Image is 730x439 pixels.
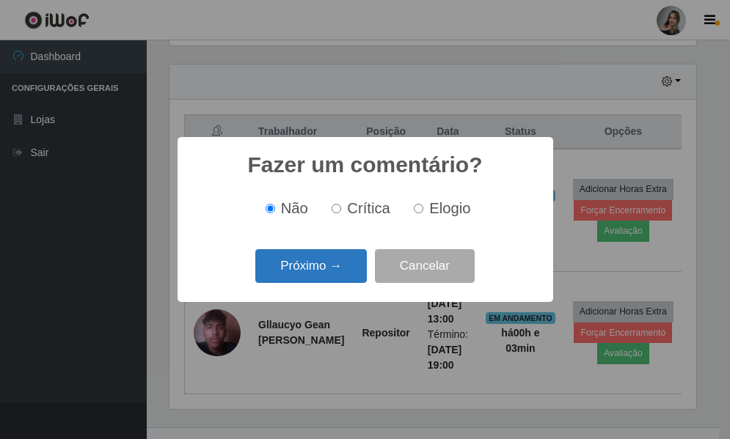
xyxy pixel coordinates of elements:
[414,204,423,213] input: Elogio
[375,249,475,284] button: Cancelar
[255,249,367,284] button: Próximo →
[247,152,482,178] h2: Fazer um comentário?
[332,204,341,213] input: Crítica
[281,200,308,216] span: Não
[429,200,470,216] span: Elogio
[266,204,275,213] input: Não
[347,200,390,216] span: Crítica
